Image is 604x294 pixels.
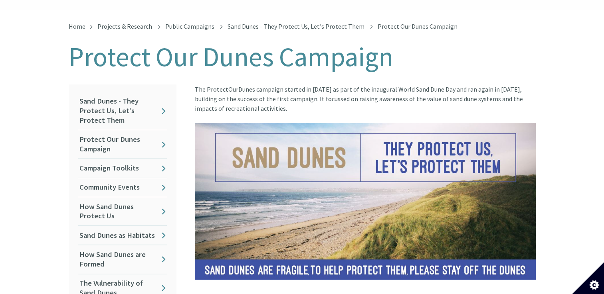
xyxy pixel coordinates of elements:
[78,197,167,225] a: How Sand Dunes Protect Us
[78,159,167,178] a: Campaign Toolkits
[78,226,167,245] a: Sand Dunes as Habitats
[78,178,167,197] a: Community Events
[69,42,536,72] h1: Protect Our Dunes Campaign
[78,130,167,159] a: Protect Our Dunes Campaign
[78,92,167,130] a: Sand Dunes - They Protect Us, Let's Protect Them
[78,245,167,273] a: How Sand Dunes are Formed
[165,22,214,30] a: Public Campaigns
[378,22,457,30] span: Protect Our Dunes Campaign
[572,262,604,294] button: Set cookie preferences
[97,22,152,30] a: Projects & Research
[69,22,85,30] a: Home
[228,22,364,30] a: Sand Dunes - They Protect Us, Let's Protect Them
